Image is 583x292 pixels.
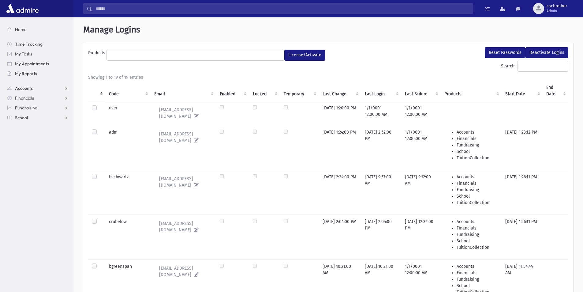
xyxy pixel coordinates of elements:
li: School [457,283,498,289]
li: Accounts [457,263,498,270]
th: Locked : activate to sort column ascending [249,81,280,101]
li: Financials [457,270,498,276]
th: Last Failure : activate to sort column ascending [401,81,441,101]
input: Search: [518,61,568,72]
li: TuitionCollection [457,199,498,206]
li: Accounts [457,174,498,180]
a: My Appointments [2,59,73,69]
td: bschwartz [105,170,151,214]
td: [DATE] 1:26:11 PM [502,170,543,214]
li: Financials [457,180,498,187]
a: [EMAIL_ADDRESS][DOMAIN_NAME] [154,263,212,280]
th: End Date : activate to sort column ascending [543,81,568,101]
th: Last Login : activate to sort column ascending [361,81,401,101]
button: Deactivate Logins [525,47,568,58]
a: [EMAIL_ADDRESS][DOMAIN_NAME] [154,218,212,235]
td: user [105,101,151,125]
span: Admin [547,9,567,13]
span: Time Tracking [15,41,43,47]
td: [DATE] 2:04:00 PM [361,214,401,259]
li: School [457,148,498,155]
td: [DATE] 1:24:00 PM [319,125,361,170]
button: License/Activate [284,50,325,61]
td: 1/1/0001 12:00:00 AM [361,101,401,125]
th: : activate to sort column descending [88,81,105,101]
a: School [2,113,73,123]
th: Enabled : activate to sort column ascending [216,81,249,101]
li: Fundraising [457,231,498,238]
td: [DATE] 9:12:00 AM [401,170,441,214]
a: Time Tracking [2,39,73,49]
th: Email : activate to sort column ascending [151,81,216,101]
td: adm [105,125,151,170]
td: [DATE] 2:24:00 PM [319,170,361,214]
button: Reset Passwords [485,47,525,58]
li: School [457,193,498,199]
span: My Tasks [15,51,32,57]
h1: Manage Logins [83,25,573,35]
li: Fundraising [457,276,498,283]
a: Financials [2,93,73,103]
li: Fundraising [457,187,498,193]
td: 1/1/0001 12:00:00 AM [401,125,441,170]
li: School [457,238,498,244]
li: Financials [457,225,498,231]
li: TuitionCollection [457,244,498,251]
span: Fundraising [15,105,37,111]
label: Products [88,50,107,58]
img: AdmirePro [5,2,40,15]
div: Showing 1 to 19 of 19 entries [88,74,568,81]
td: [DATE] 1:20:00 PM [319,101,361,125]
a: Fundraising [2,103,73,113]
span: School [15,115,28,120]
span: cschreiber [547,4,567,9]
th: Code : activate to sort column ascending [105,81,151,101]
a: Home [2,25,73,34]
a: My Tasks [2,49,73,59]
span: My Appointments [15,61,49,66]
li: Accounts [457,218,498,225]
th: Temporary : activate to sort column ascending [280,81,319,101]
li: Accounts [457,129,498,135]
input: Search [92,3,473,14]
a: [EMAIL_ADDRESS][DOMAIN_NAME] [154,105,212,121]
span: Financials [15,95,34,101]
a: [EMAIL_ADDRESS][DOMAIN_NAME] [154,129,212,146]
th: Last Change : activate to sort column ascending [319,81,361,101]
li: TuitionCollection [457,155,498,161]
span: My Reports [15,71,37,76]
th: Start Date : activate to sort column ascending [502,81,543,101]
li: Fundraising [457,142,498,148]
li: Financials [457,135,498,142]
td: crubelow [105,214,151,259]
span: Home [15,27,27,32]
span: Accounts [15,85,33,91]
td: [DATE] 1:23:12 PM [502,125,543,170]
td: [DATE] 12:32:00 PM [401,214,441,259]
th: Products : activate to sort column ascending [441,81,502,101]
a: Accounts [2,83,73,93]
td: [DATE] 2:04:00 PM [319,214,361,259]
td: [DATE] 1:26:11 PM [502,214,543,259]
a: My Reports [2,69,73,78]
td: 1/1/0001 12:00:00 AM [401,101,441,125]
td: [DATE] 9:57:00 AM [361,170,401,214]
label: Search: [501,61,568,72]
td: [DATE] 2:52:00 PM [361,125,401,170]
a: [EMAIL_ADDRESS][DOMAIN_NAME] [154,174,212,190]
